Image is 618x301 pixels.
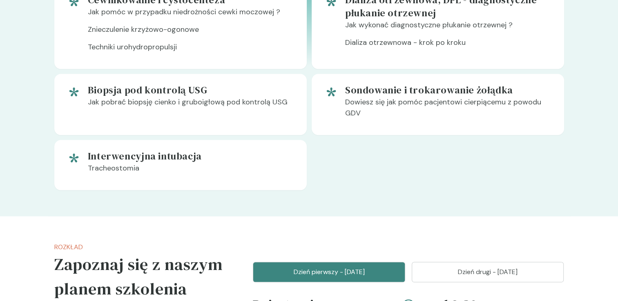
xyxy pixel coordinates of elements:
h5: Zapoznaj się z naszym planem szkolenia [54,252,227,301]
p: Dzień pierwszy - [DATE] [263,267,395,277]
h5: Sondowanie i trokarowanie żołądka [345,84,551,97]
button: Dzień pierwszy - [DATE] [253,262,405,282]
p: Znieczulenie krzyżowo-ogonowe [88,24,294,42]
p: Dzień drugi - [DATE] [422,267,554,277]
p: Dializa otrzewnowa - krok po kroku [345,37,551,55]
p: Tracheostomia [88,163,294,180]
button: Dzień drugi - [DATE] [412,262,564,282]
p: Jak wykonać diagnostyczne płukanie otrzewnej ? [345,20,551,37]
p: Techniki urohydropropulsji [88,42,294,59]
p: Jak pomóc w przypadku niedrożności cewki moczowej ? [88,7,294,24]
h5: Interwencyjna intubacja [88,150,294,163]
h5: Biopsja pod kontrolą USG [88,84,294,97]
p: Rozkład [54,242,227,252]
p: Dowiesz się jak pomóc pacjentowi cierpiącemu z powodu GDV [345,97,551,125]
p: Jak pobrać biopsję cienko i gruboigłową pod kontrolą USG [88,97,294,114]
